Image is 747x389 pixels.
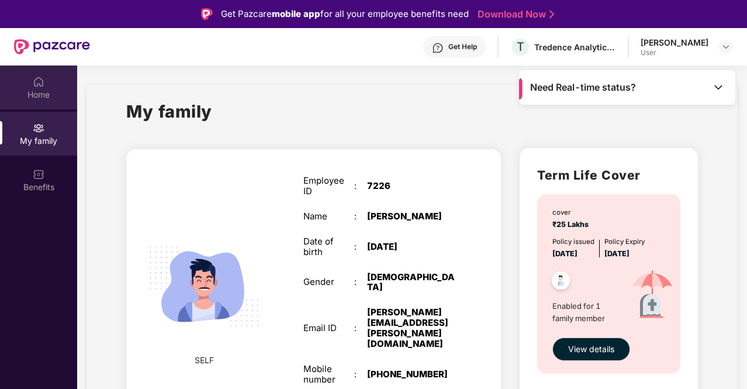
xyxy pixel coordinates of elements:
[272,8,320,19] strong: mobile app
[354,323,367,333] div: :
[33,122,44,134] img: svg+xml;base64,PHN2ZyB3aWR0aD0iMjAiIGhlaWdodD0iMjAiIHZpZXdCb3g9IjAgMCAyMCAyMCIgZmlsbD0ibm9uZSIgeG...
[517,40,524,54] span: T
[552,236,594,247] div: Policy issued
[303,277,354,287] div: Gender
[303,175,354,197] div: Employee ID
[478,8,551,20] a: Download Now
[534,42,616,53] div: Tredence Analytics Solutions Private Limited
[221,7,469,21] div: Get Pazcare for all your employee benefits need
[195,354,214,367] span: SELF
[641,48,708,57] div: User
[303,236,354,257] div: Date of birth
[354,369,367,380] div: :
[432,42,444,54] img: svg+xml;base64,PHN2ZyBpZD0iSGVscC0zMngzMiIgeG1sbnM9Imh0dHA6Ly93d3cudzMub3JnLzIwMDAvc3ZnIiB3aWR0aD...
[354,181,367,191] div: :
[14,39,90,54] img: New Pazcare Logo
[367,369,456,380] div: [PHONE_NUMBER]
[568,343,614,356] span: View details
[537,166,680,185] h2: Term Life Cover
[641,37,708,48] div: [PERSON_NAME]
[126,98,212,125] h1: My family
[367,181,456,191] div: 7226
[552,338,630,361] button: View details
[552,220,592,229] span: ₹25 Lakhs
[367,272,456,293] div: [DEMOGRAPHIC_DATA]
[136,219,271,354] img: svg+xml;base64,PHN2ZyB4bWxucz0iaHR0cDovL3d3dy53My5vcmcvMjAwMC9zdmciIHdpZHRoPSIyMjQiIGhlaWdodD0iMT...
[367,242,456,252] div: [DATE]
[354,277,367,287] div: :
[354,211,367,222] div: :
[552,249,577,258] span: [DATE]
[547,268,575,297] img: svg+xml;base64,PHN2ZyB4bWxucz0iaHR0cDovL3d3dy53My5vcmcvMjAwMC9zdmciIHdpZHRoPSI0OC45NDMiIGhlaWdodD...
[448,42,477,51] div: Get Help
[201,8,213,20] img: Logo
[303,323,354,333] div: Email ID
[530,81,636,94] span: Need Real-time status?
[604,236,645,247] div: Policy Expiry
[303,211,354,222] div: Name
[721,42,731,51] img: svg+xml;base64,PHN2ZyBpZD0iRHJvcGRvd24tMzJ4MzIiIHhtbG5zPSJodHRwOi8vd3d3LnczLm9yZy8yMDAwL3N2ZyIgd2...
[33,76,44,88] img: svg+xml;base64,PHN2ZyBpZD0iSG9tZSIgeG1sbnM9Imh0dHA6Ly93d3cudzMub3JnLzIwMDAvc3ZnIiB3aWR0aD0iMjAiIG...
[552,300,620,324] span: Enabled for 1 family member
[713,81,724,93] img: Toggle Icon
[354,242,367,252] div: :
[604,249,630,258] span: [DATE]
[303,364,354,385] div: Mobile number
[552,207,592,218] div: cover
[620,260,686,332] img: icon
[367,307,456,349] div: [PERSON_NAME][EMAIL_ADDRESS][PERSON_NAME][DOMAIN_NAME]
[549,8,554,20] img: Stroke
[367,211,456,222] div: [PERSON_NAME]
[33,168,44,180] img: svg+xml;base64,PHN2ZyBpZD0iQmVuZWZpdHMiIHhtbG5zPSJodHRwOi8vd3d3LnczLm9yZy8yMDAwL3N2ZyIgd2lkdGg9Ij...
